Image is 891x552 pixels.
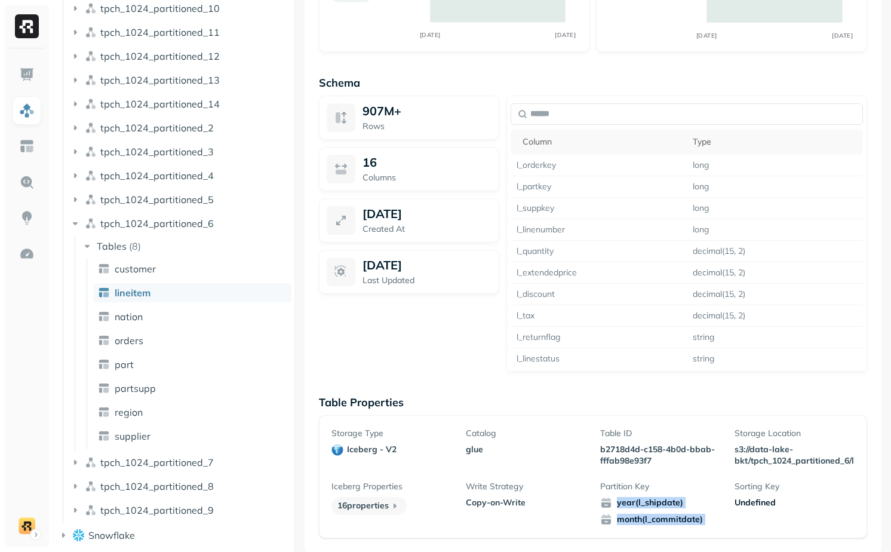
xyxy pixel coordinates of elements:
button: tpch_1024_partitioned_3 [69,142,290,161]
p: iceberg - v2 [347,444,397,455]
p: Copy-on-Write [466,497,586,508]
td: l_quantity [511,240,687,262]
td: long [687,219,863,240]
span: tpch_1024_partitioned_12 [100,50,220,62]
td: l_linenumber [511,219,687,240]
span: tpch_1024_partitioned_4 [100,170,214,182]
span: supplier [115,430,150,442]
img: namespace [85,170,97,182]
button: tpch_1024_partitioned_6 [69,214,290,233]
span: month(l_commitdate) [600,514,720,526]
span: tpch_1024_partitioned_11 [100,26,220,38]
span: part [115,358,134,370]
img: table [98,311,110,323]
a: part [93,355,291,374]
img: root [73,529,85,541]
tspan: [DATE] [832,32,853,39]
a: customer [93,259,291,278]
img: namespace [85,480,97,492]
p: Catalog [466,428,586,439]
img: table [98,382,110,394]
p: Table ID [600,428,720,439]
button: tpch_1024_partitioned_11 [69,23,290,42]
img: iceberg - v2 [331,444,343,456]
span: Tables [97,240,127,252]
a: supplier [93,427,291,446]
a: lineitem [93,283,291,302]
p: Last Updated [362,275,491,286]
span: lineitem [115,287,150,299]
button: tpch_1024_partitioned_9 [69,501,290,520]
td: l_linestatus [511,348,687,369]
img: Asset Explorer [19,139,35,154]
td: l_returnflag [511,326,687,348]
td: l_discount [511,283,687,305]
span: tpch_1024_partitioned_2 [100,122,214,134]
td: long [687,155,863,176]
img: table [98,406,110,418]
td: decimal(15, 2) [687,240,863,262]
img: table [98,287,110,299]
p: Sorting Key [735,481,855,492]
a: orders [93,331,291,350]
p: [DATE] [362,206,402,221]
img: table [98,263,110,275]
img: namespace [85,504,97,516]
span: partsupp [115,382,156,394]
img: table [98,430,110,442]
span: Snowflake [88,529,135,541]
button: tpch_1024_partitioned_8 [69,477,290,496]
img: Ryft [15,14,39,38]
span: tpch_1024_partitioned_5 [100,194,214,206]
img: Assets [19,103,35,118]
img: namespace [85,146,97,158]
button: tpch_1024_partitioned_7 [69,453,290,472]
div: Type [693,136,857,148]
p: ( 8 ) [129,240,141,252]
span: tpch_1024_partitioned_7 [100,456,214,468]
img: namespace [85,74,97,86]
a: partsupp [93,379,291,398]
img: Insights [19,210,35,226]
p: Rows [362,121,491,132]
td: l_extendedprice [511,262,687,283]
button: tpch_1024_partitioned_12 [69,47,290,66]
tspan: [DATE] [555,32,576,39]
img: namespace [85,456,97,468]
span: nation [115,311,143,323]
span: orders [115,335,143,346]
p: Partition Key [600,481,720,492]
span: tpch_1024_partitioned_8 [100,480,214,492]
td: decimal(15, 2) [687,262,863,283]
p: [DATE] [362,257,402,272]
p: Storage Location [735,428,855,439]
button: tpch_1024_partitioned_4 [69,166,290,185]
p: 16 [362,155,377,170]
p: Storage Type [331,428,451,439]
img: namespace [85,50,97,62]
p: s3://data-lake-bkt/tpch_1024_partitioned_6/lineitem [735,444,855,467]
button: tpch_1024_partitioned_13 [69,70,290,90]
p: Columns [362,172,491,183]
a: region [93,403,291,422]
button: Tables(8) [81,237,291,256]
span: tpch_1024_partitioned_3 [100,146,214,158]
img: namespace [85,2,97,14]
img: namespace [85,217,97,229]
td: string [687,348,863,369]
div: Column [523,136,681,148]
button: tpch_1024_partitioned_14 [69,94,290,114]
p: Schema [319,76,867,90]
span: tpch_1024_partitioned_6 [100,217,214,229]
td: decimal(15, 2) [687,305,863,326]
td: decimal(15, 2) [687,283,863,305]
img: Query Explorer [19,174,35,190]
img: table [98,358,110,370]
p: Table Properties [319,395,867,409]
img: namespace [85,194,97,206]
img: Optimization [19,246,35,262]
td: l_orderkey [511,155,687,176]
a: nation [93,307,291,326]
p: b2718d4d-c158-4b0d-bbab-fffab98e93f7 [600,444,720,467]
button: tpch_1024_partitioned_5 [69,190,290,209]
